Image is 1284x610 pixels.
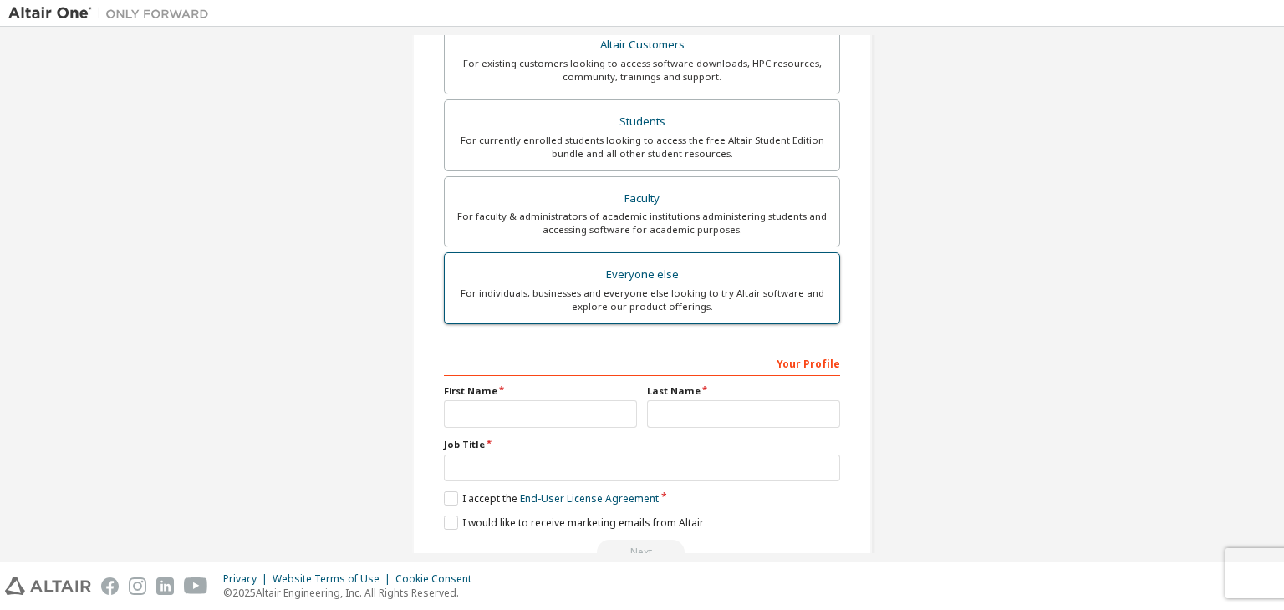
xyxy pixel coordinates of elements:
label: First Name [444,384,637,398]
img: youtube.svg [184,577,208,595]
div: Students [455,110,829,134]
p: © 2025 Altair Engineering, Inc. All Rights Reserved. [223,586,481,600]
div: Read and acccept EULA to continue [444,540,840,565]
div: For existing customers looking to access software downloads, HPC resources, community, trainings ... [455,57,829,84]
label: Last Name [647,384,840,398]
div: Faculty [455,187,829,211]
div: Your Profile [444,349,840,376]
img: instagram.svg [129,577,146,595]
img: linkedin.svg [156,577,174,595]
div: For faculty & administrators of academic institutions administering students and accessing softwa... [455,210,829,236]
label: I accept the [444,491,659,506]
label: Job Title [444,438,840,451]
div: Website Terms of Use [273,572,395,586]
img: facebook.svg [101,577,119,595]
div: Altair Customers [455,33,829,57]
div: For currently enrolled students looking to access the free Altair Student Edition bundle and all ... [455,134,829,160]
img: altair_logo.svg [5,577,91,595]
div: Cookie Consent [395,572,481,586]
a: End-User License Agreement [520,491,659,506]
div: For individuals, businesses and everyone else looking to try Altair software and explore our prod... [455,287,829,313]
div: Everyone else [455,263,829,287]
div: Privacy [223,572,273,586]
label: I would like to receive marketing emails from Altair [444,516,704,530]
img: Altair One [8,5,217,22]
